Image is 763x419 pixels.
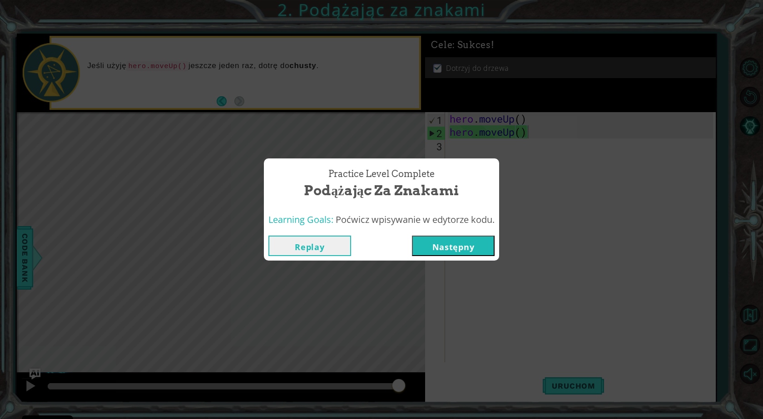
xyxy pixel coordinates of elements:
[336,213,495,226] span: Poćwicz wpisywanie w edytorze kodu.
[412,236,495,256] button: Następny
[304,181,459,200] span: Podążając za znakami
[268,236,351,256] button: Replay
[328,168,435,181] span: Practice Level Complete
[268,213,333,226] span: Learning Goals:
